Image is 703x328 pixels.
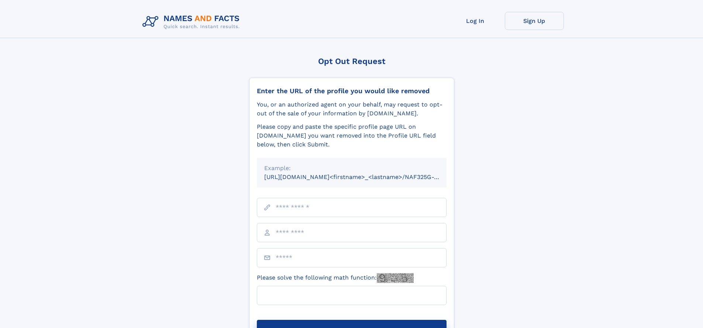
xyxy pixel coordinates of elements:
[249,57,454,66] div: Opt Out Request
[257,122,447,149] div: Please copy and paste the specific profile page URL on [DOMAIN_NAME] you want removed into the Pr...
[139,12,246,32] img: Logo Names and Facts
[264,173,461,180] small: [URL][DOMAIN_NAME]<firstname>_<lastname>/NAF325G-xxxxxxxx
[446,12,505,30] a: Log In
[257,273,414,283] label: Please solve the following math function:
[257,100,447,118] div: You, or an authorized agent on your behalf, may request to opt-out of the sale of your informatio...
[505,12,564,30] a: Sign Up
[257,87,447,95] div: Enter the URL of the profile you would like removed
[264,164,439,173] div: Example:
